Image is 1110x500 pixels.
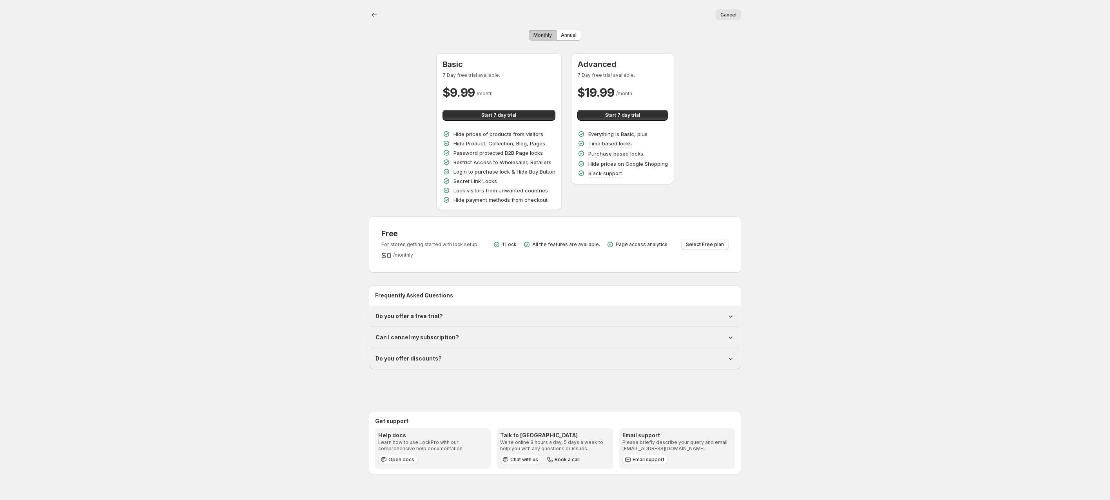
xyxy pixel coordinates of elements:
p: Restrict Access to Wholesaler, Retailers [453,158,551,166]
button: Annual [556,30,581,41]
button: Chat with us [500,455,541,464]
p: For stores getting started with lock setup. [381,241,479,248]
button: Monthly [529,30,557,41]
p: 7 Day free trial available. [443,72,555,78]
p: We're online 8 hours a day, 5 days a week to help you with any questions or issues. [500,439,609,452]
p: Hide prices on Google Shopping [588,160,668,168]
h3: Basic [443,60,555,69]
span: Chat with us [510,457,538,463]
span: Select Free plan [686,241,724,248]
p: Everything is Basic, plus [588,130,647,138]
p: Hide Product, Collection, Blog, Pages [453,139,545,147]
p: Hide prices of products from visitors [453,130,543,138]
h3: Email support [622,431,732,439]
span: Book a call [555,457,580,463]
span: / monthly [393,252,413,258]
span: / month [616,91,632,96]
h2: $ 9.99 [443,85,475,100]
p: Learn how to use LockPro with our comprehensive help documentation. [378,439,488,452]
h2: Get support [375,417,735,425]
button: Start 7 day trial [443,110,555,121]
p: Time based locks [588,139,632,147]
p: Password protected B2B Page locks [453,149,543,157]
h2: $ 0 [381,251,392,260]
span: Start 7 day trial [605,112,640,118]
h1: Do you offer a free trial? [375,312,443,320]
p: Purchase based locks. [588,150,644,158]
h3: Talk to [GEOGRAPHIC_DATA] [500,431,609,439]
button: Start 7 day trial [577,110,668,121]
a: Email support [622,455,667,464]
button: back [369,9,380,20]
h3: Advanced [577,60,668,69]
span: / month [477,91,493,96]
p: Login to purchase lock & Hide Buy Button [453,168,555,176]
p: All the features are available. [532,241,600,248]
span: Open docs [388,457,414,463]
h2: Frequently Asked Questions [375,292,735,299]
span: Start 7 day trial [481,112,516,118]
p: 1 Lock [502,241,517,248]
button: Cancel [716,9,741,20]
span: Cancel [720,12,736,18]
button: Book a call [544,455,583,464]
span: Email support [633,457,664,463]
p: Page access analytics [616,241,667,248]
p: Slack support [588,169,622,177]
h1: Can I cancel my subscription? [375,333,459,341]
p: Hide payment methods from checkout [453,196,548,204]
h3: Free [381,229,479,238]
h1: Do you offer discounts? [375,355,442,362]
h3: Help docs [378,431,488,439]
span: Monthly [533,32,552,38]
a: Open docs [378,455,417,464]
p: Lock visitors from unwanted countries [453,187,548,194]
span: Annual [561,32,577,38]
h2: $ 19.99 [577,85,615,100]
p: Please briefly describe your query and email [EMAIL_ADDRESS][DOMAIN_NAME]. [622,439,732,452]
p: Secret Link Locks [453,177,497,185]
button: Select Free plan [681,239,729,250]
p: 7 Day free trial available. [577,72,668,78]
